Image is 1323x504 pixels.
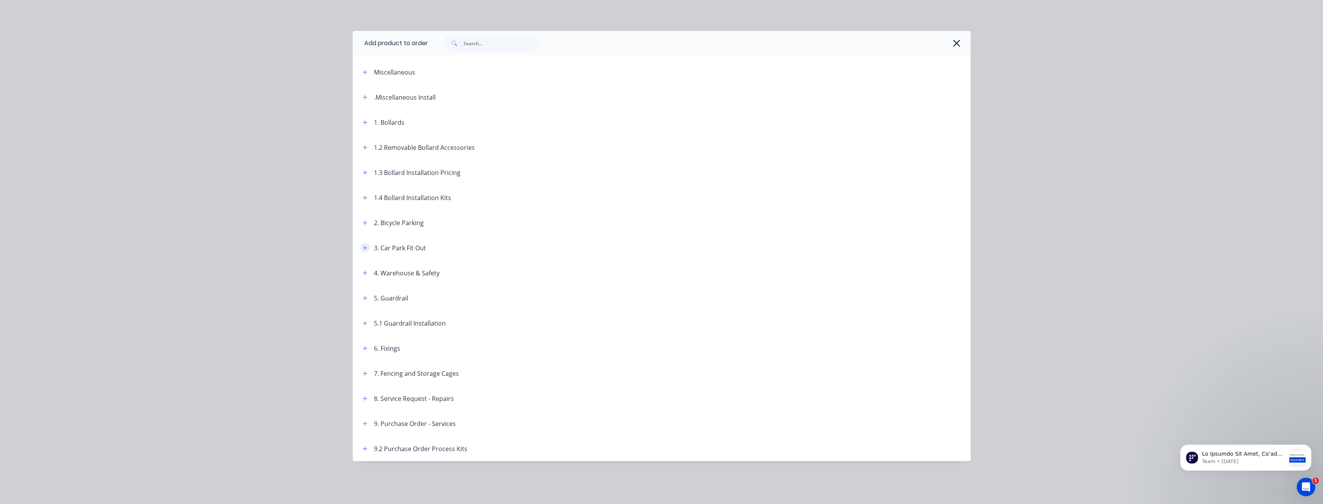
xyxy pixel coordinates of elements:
[34,29,117,36] p: Message from Team, sent 2w ago
[374,143,475,152] div: 1.2 Removable Bollard Accessories
[374,168,460,177] div: 1.3 Bollard Installation Pricing
[1313,478,1319,484] span: 1
[374,68,415,77] div: Miscellaneous
[374,444,467,453] div: 9.2 Purchase Order Process Kits
[34,22,116,465] span: Lo Ipsumdo Sit Amet, Co’ad elitse doe temp incididu utlabor etdolorem al enim admi veniamqu nos e...
[374,218,424,227] div: 2. Bicycle Parking
[353,31,428,56] div: Add product to order
[374,394,454,403] div: 8. Service Request - Repairs
[374,419,456,428] div: 9. Purchase Order - Services
[374,344,400,353] div: 6. Fixings
[374,243,426,253] div: 3. Car Park Fit Out
[374,319,446,328] div: 5.1 Guardrail Installation
[374,268,440,278] div: 4. Warehouse & Safety
[464,36,540,51] input: Search...
[1297,478,1315,496] iframe: Intercom live chat
[1168,429,1323,483] iframe: Intercom notifications message
[374,93,436,102] div: .Miscellaneous Install
[374,193,451,202] div: 1.4 Bollard Installation Kits
[374,118,404,127] div: 1. Bollards
[374,369,459,378] div: 7. Fencing and Storage Cages
[374,294,408,303] div: 5. Guardrail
